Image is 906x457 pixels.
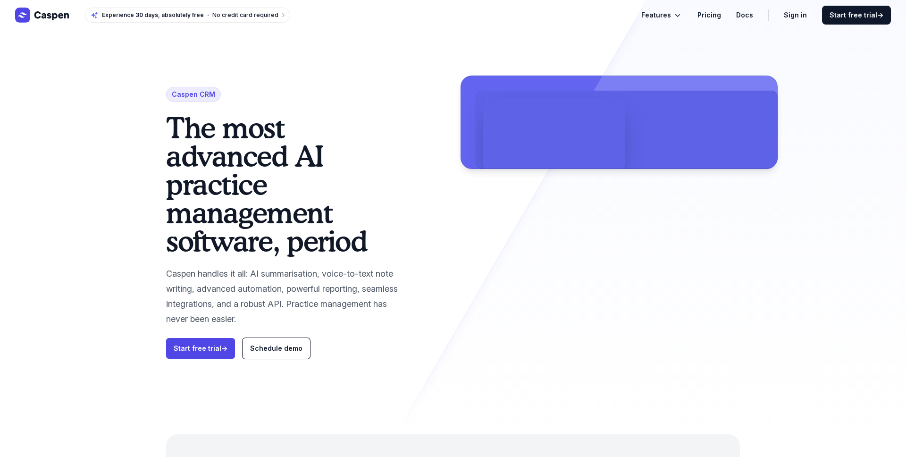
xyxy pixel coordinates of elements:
[85,8,290,23] a: Experience 30 days, absolutely freeNo credit card required
[784,9,807,21] a: Sign in
[877,11,883,19] span: →
[102,11,204,19] span: Experience 30 days, absolutely free
[243,338,310,359] a: Schedule demo
[212,11,278,18] span: No credit card required
[166,266,408,327] p: Caspen handles it all: AI summarisation, voice-to-text note writing, advanced automation, powerfu...
[697,9,721,21] a: Pricing
[250,344,302,352] span: Schedule demo
[736,9,753,21] a: Docs
[641,9,671,21] span: Features
[166,338,235,359] a: Start free trial
[166,113,408,255] h1: The most advanced AI practice management software, period
[641,9,682,21] button: Features
[830,10,883,20] span: Start free trial
[822,6,891,25] a: Start free trial
[221,344,227,352] span: →
[166,87,221,102] span: Caspen CRM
